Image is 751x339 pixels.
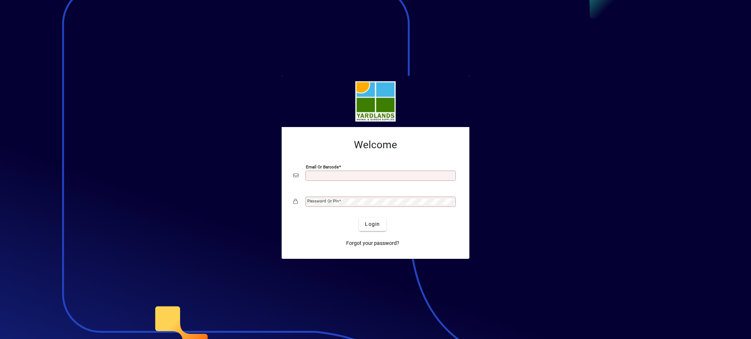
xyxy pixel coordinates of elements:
[306,164,339,169] mat-label: Email or Barcode
[343,237,402,250] a: Forgot your password?
[359,218,386,231] button: Login
[346,239,399,247] span: Forgot your password?
[307,198,339,204] mat-label: Password or Pin
[365,220,380,228] span: Login
[293,139,458,151] h2: Welcome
